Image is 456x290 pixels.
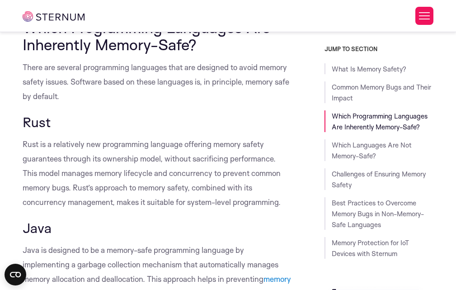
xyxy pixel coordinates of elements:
[23,139,281,207] span: Rust is a relatively new programming language offering memory safety guarantees through its owner...
[5,264,26,285] button: Open CMP widget
[332,83,431,102] a: Common Memory Bugs and Their Impact
[23,11,84,22] img: sternum iot
[332,65,406,73] a: What Is Memory Safety?
[23,18,270,54] span: Which Programming Languages Are Inherently Memory-Safe?
[23,62,289,101] span: There are several programming languages that are designed to avoid memory safety issues. Software...
[23,114,51,130] span: Rust
[332,112,428,131] a: Which Programming Languages Are Inherently Memory-Safe?
[332,141,412,160] a: Which Languages Are Not Memory-Safe?
[332,170,426,189] a: Challenges of Ensuring Memory Safety
[415,7,433,25] button: Toggle Menu
[324,45,433,52] h3: JUMP TO SECTION
[332,199,424,229] a: Best Practices to Overcome Memory Bugs in Non-Memory-Safe Languages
